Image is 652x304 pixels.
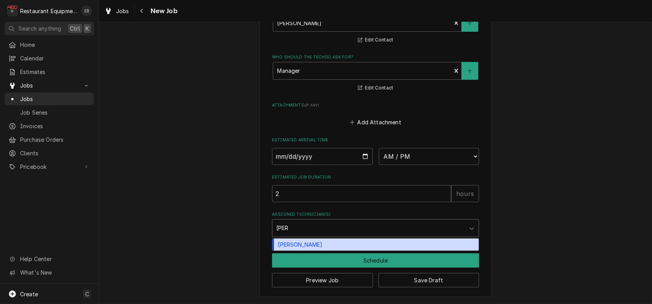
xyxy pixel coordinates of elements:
[451,185,479,202] div: hours
[20,268,89,277] span: What's New
[81,5,92,16] div: EB
[272,148,373,165] input: Date
[272,239,479,251] div: [PERSON_NAME]
[20,163,79,171] span: Pricebook
[272,268,479,287] div: Button Group Row
[20,149,90,157] span: Clients
[304,103,319,107] span: ( if any )
[86,24,89,33] span: K
[5,22,94,35] button: Search anythingCtrlK
[5,52,94,65] a: Calendar
[272,7,479,45] div: Who called in this service?
[379,148,479,165] select: Time Select
[272,211,479,218] label: Assigned Technician(s)
[20,291,38,297] span: Create
[20,95,90,103] span: Jobs
[7,5,18,16] div: R
[20,108,90,117] span: Job Series
[20,122,90,130] span: Invoices
[19,24,61,33] span: Search anything
[462,62,478,80] button: Create New Contact
[462,14,478,32] button: Create New Contact
[272,273,373,287] button: Preview Job
[467,68,472,74] svg: Create New Contact
[81,5,92,16] div: Emily Bird's Avatar
[5,133,94,146] a: Purchase Orders
[136,5,148,17] button: Navigate back
[272,102,479,128] div: Attachments
[5,93,94,105] a: Jobs
[20,41,90,49] span: Home
[7,5,18,16] div: Restaurant Equipment Diagnostics's Avatar
[5,160,94,173] a: Go to Pricebook
[5,65,94,78] a: Estimates
[148,6,178,16] span: New Job
[272,253,479,268] div: Button Group Row
[5,120,94,132] a: Invoices
[272,174,479,180] label: Estimated Job Duration
[20,81,79,89] span: Jobs
[272,253,479,268] button: Schedule
[272,54,479,93] div: Who should the tech(s) ask for?
[5,266,94,279] a: Go to What's New
[5,38,94,51] a: Home
[5,252,94,265] a: Go to Help Center
[357,35,394,45] button: Edit Contact
[5,79,94,92] a: Go to Jobs
[272,137,479,165] div: Estimated Arrival Time
[378,273,479,287] button: Save Draft
[357,83,394,93] button: Edit Contact
[85,290,89,298] span: C
[272,54,479,60] label: Who should the tech(s) ask for?
[272,137,479,143] label: Estimated Arrival Time
[467,20,472,26] svg: Create New Contact
[5,106,94,119] a: Job Series
[272,211,479,237] div: Assigned Technician(s)
[20,7,77,15] div: Restaurant Equipment Diagnostics
[116,7,129,15] span: Jobs
[20,68,90,76] span: Estimates
[20,255,89,263] span: Help Center
[20,136,90,144] span: Purchase Orders
[272,102,479,108] label: Attachments
[272,253,479,287] div: Button Group
[272,174,479,202] div: Estimated Job Duration
[20,54,90,62] span: Calendar
[70,24,80,33] span: Ctrl
[349,117,403,128] button: Add Attachment
[5,147,94,160] a: Clients
[101,5,132,17] a: Jobs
